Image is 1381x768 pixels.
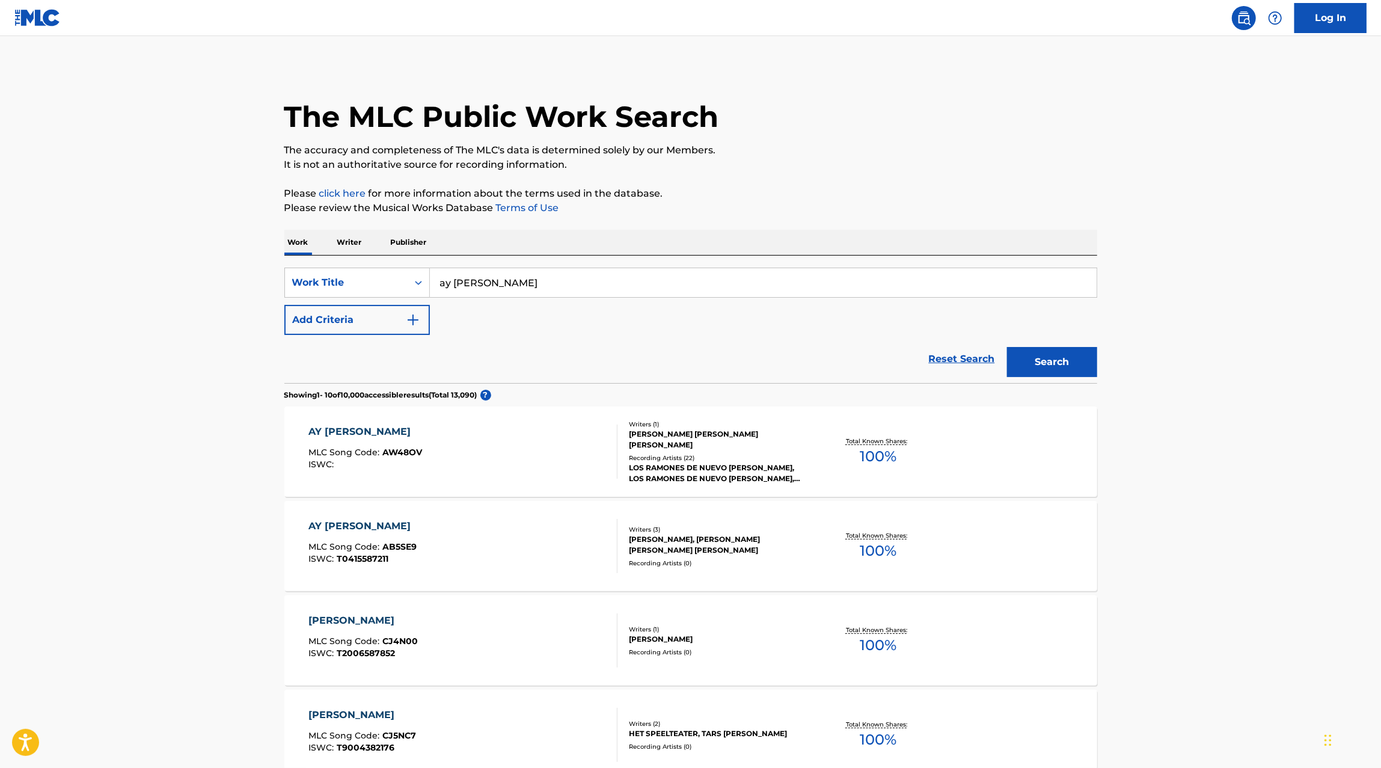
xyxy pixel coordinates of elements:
[846,625,910,634] p: Total Known Shares:
[1237,11,1251,25] img: search
[308,613,418,628] div: [PERSON_NAME]
[308,519,417,533] div: AY [PERSON_NAME]
[284,407,1097,497] a: AY [PERSON_NAME]MLC Song Code:AW48OVISWC:Writers (1)[PERSON_NAME] [PERSON_NAME] [PERSON_NAME]Reco...
[846,437,910,446] p: Total Known Shares:
[629,429,810,450] div: [PERSON_NAME] [PERSON_NAME] [PERSON_NAME]
[629,559,810,568] div: Recording Artists ( 0 )
[284,143,1097,158] p: The accuracy and completeness of The MLC's data is determined solely by our Members.
[629,453,810,462] div: Recording Artists ( 22 )
[382,636,418,647] span: CJ4N00
[334,230,366,255] p: Writer
[284,305,430,335] button: Add Criteria
[629,648,810,657] div: Recording Artists ( 0 )
[319,188,366,199] a: click here
[14,9,61,26] img: MLC Logo
[629,625,810,634] div: Writers ( 1 )
[846,720,910,729] p: Total Known Shares:
[308,730,382,741] span: MLC Song Code :
[382,447,422,458] span: AW48OV
[284,230,312,255] p: Work
[1321,710,1381,768] iframe: Chat Widget
[629,534,810,556] div: [PERSON_NAME], [PERSON_NAME] [PERSON_NAME] [PERSON_NAME]
[1324,722,1332,758] div: Arrastrar
[284,390,477,401] p: Showing 1 - 10 of 10,000 accessible results (Total 13,090 )
[284,201,1097,215] p: Please review the Musical Works Database
[308,742,337,753] span: ISWC :
[480,390,491,401] span: ?
[284,268,1097,383] form: Search Form
[1321,710,1381,768] div: Widget de chat
[1263,6,1287,30] div: Help
[860,729,896,751] span: 100 %
[860,446,896,467] span: 100 %
[387,230,430,255] p: Publisher
[1232,6,1256,30] a: Public Search
[382,541,417,552] span: AB5SE9
[1294,3,1367,33] a: Log In
[382,730,416,741] span: CJ5NC7
[284,186,1097,201] p: Please for more information about the terms used in the database.
[308,447,382,458] span: MLC Song Code :
[337,648,395,659] span: T2006587852
[308,708,416,722] div: [PERSON_NAME]
[308,636,382,647] span: MLC Song Code :
[284,99,719,135] h1: The MLC Public Work Search
[629,462,810,484] div: LOS RAMONES DE NUEVO [PERSON_NAME], LOS RAMONES DE NUEVO [PERSON_NAME], LOS RAMONES DE [GEOGRAPHI...
[292,275,400,290] div: Work Title
[308,541,382,552] span: MLC Song Code :
[284,501,1097,591] a: AY [PERSON_NAME]MLC Song Code:AB5SE9ISWC:T0415587211Writers (3)[PERSON_NAME], [PERSON_NAME] [PERS...
[308,648,337,659] span: ISWC :
[629,525,810,534] div: Writers ( 3 )
[846,531,910,540] p: Total Known Shares:
[923,346,1001,372] a: Reset Search
[629,634,810,645] div: [PERSON_NAME]
[284,158,1097,172] p: It is not an authoritative source for recording information.
[860,540,896,562] span: 100 %
[629,742,810,751] div: Recording Artists ( 0 )
[308,459,337,470] span: ISWC :
[337,553,388,564] span: T0415587211
[629,728,810,739] div: HET SPEELTEATER, TARS [PERSON_NAME]
[406,313,420,327] img: 9d2ae6d4665cec9f34b9.svg
[308,425,422,439] div: AY [PERSON_NAME]
[629,420,810,429] div: Writers ( 1 )
[629,719,810,728] div: Writers ( 2 )
[1268,11,1282,25] img: help
[284,595,1097,686] a: [PERSON_NAME]MLC Song Code:CJ4N00ISWC:T2006587852Writers (1)[PERSON_NAME]Recording Artists (0)Tot...
[494,202,559,214] a: Terms of Use
[1007,347,1097,377] button: Search
[308,553,337,564] span: ISWC :
[860,634,896,656] span: 100 %
[337,742,394,753] span: T9004382176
